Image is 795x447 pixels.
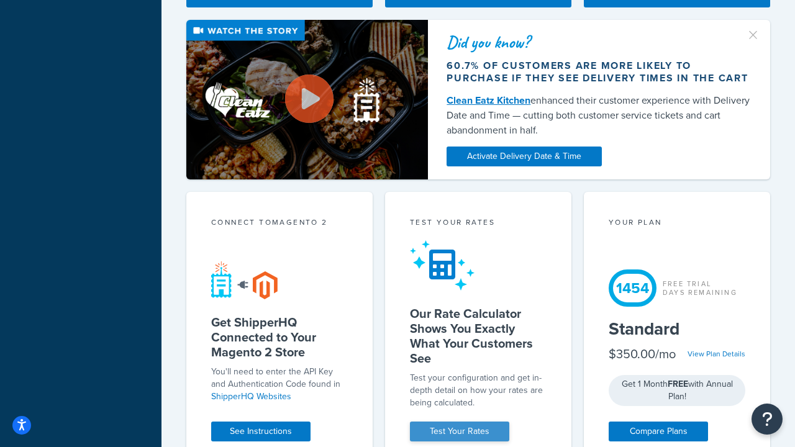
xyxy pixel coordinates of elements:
h5: Our Rate Calculator Shows You Exactly What Your Customers See [410,306,547,366]
div: Test your configuration and get in-depth detail on how your rates are being calculated. [410,372,547,409]
a: Clean Eatz Kitchen [447,93,530,107]
a: ShipperHQ Websites [211,390,291,403]
img: Video thumbnail [186,20,428,179]
h5: Get ShipperHQ Connected to Your Magento 2 Store [211,315,348,359]
div: Test your rates [410,217,547,231]
img: connect-shq-magento-24cdf84b.svg [211,261,278,299]
a: See Instructions [211,422,311,441]
a: Activate Delivery Date & Time [447,147,602,166]
button: Open Resource Center [752,404,783,435]
a: Test Your Rates [410,422,509,441]
div: enhanced their customer experience with Delivery Date and Time — cutting both customer service ti... [447,93,752,138]
p: You'll need to enter the API Key and Authentication Code found in [211,366,348,403]
a: View Plan Details [688,348,745,359]
a: Compare Plans [609,422,708,441]
div: Connect to Magento 2 [211,217,348,231]
div: Your Plan [609,217,745,231]
h5: Standard [609,319,745,339]
div: Get 1 Month with Annual Plan! [609,375,745,406]
div: Did you know? [447,34,752,51]
div: 1454 [609,269,656,307]
strong: FREE [668,377,688,391]
div: Free Trial Days Remaining [663,279,737,297]
div: $350.00/mo [609,345,676,363]
div: 60.7% of customers are more likely to purchase if they see delivery times in the cart [447,60,752,84]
